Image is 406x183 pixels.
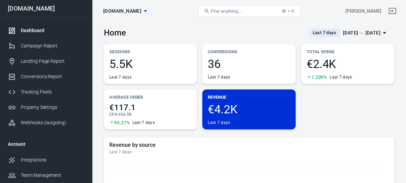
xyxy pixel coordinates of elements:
p: Conversions [208,48,290,55]
button: Find anything...⌘ + K [198,5,300,17]
div: Last 7 days [208,74,230,80]
div: Account id: VW6wEJAx [345,8,381,15]
span: 5.5K [109,58,191,70]
button: Last 7 days[DATE] － [DATE] [303,27,394,39]
span: 93.27% [114,120,130,125]
span: €117.1 [109,103,191,112]
a: Dashboard [2,23,90,38]
div: Last 7 days [330,74,352,80]
span: €2.4K [307,58,389,70]
a: Tracking Pixels [2,84,90,100]
p: Sessions [109,48,191,55]
span: €4.2K [208,103,290,115]
div: Landing Page Report [21,58,84,65]
span: casatech-es.com [103,7,141,15]
a: Integrations [2,152,90,168]
p: Revenue [208,94,290,101]
a: Team Management [2,168,90,183]
div: [DATE] － [DATE] [343,29,380,37]
a: Campaign Report [2,38,90,54]
a: Property Settings [2,100,90,115]
a: Webhooks (outgoing) [2,115,90,130]
div: Conversions Report [21,73,84,80]
a: Conversions Report [2,69,90,84]
div: Tracking Pixels [21,88,84,96]
h3: Home [104,28,126,38]
div: Last 7 days [208,120,230,125]
button: [DOMAIN_NAME] [100,5,150,17]
span: Find anything... [211,9,242,14]
span: CPA : [109,112,119,117]
div: Last 7 days [109,149,389,155]
div: Campaign Report [21,42,84,50]
span: 1.22K% [311,75,327,80]
div: Webhooks (outgoing) [21,119,84,126]
h5: Revenue by source [109,142,389,149]
div: Dashboard [21,27,84,34]
span: €66.58 [119,112,131,117]
li: Account [2,136,90,152]
span: Last 7 days [310,29,339,36]
div: Last 7 days [109,74,131,80]
a: Landing Page Report [2,54,90,69]
div: Team Management [21,172,84,179]
div: Integrations [21,156,84,164]
div: [DOMAIN_NAME] [2,5,90,12]
span: 36 [208,58,290,70]
p: Total Spend [307,48,389,55]
a: Sign out [384,3,401,19]
div: ⌘ + K [282,9,294,14]
div: Property Settings [21,104,84,111]
div: Last 7 days [132,120,155,125]
p: Average Order [109,94,191,101]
